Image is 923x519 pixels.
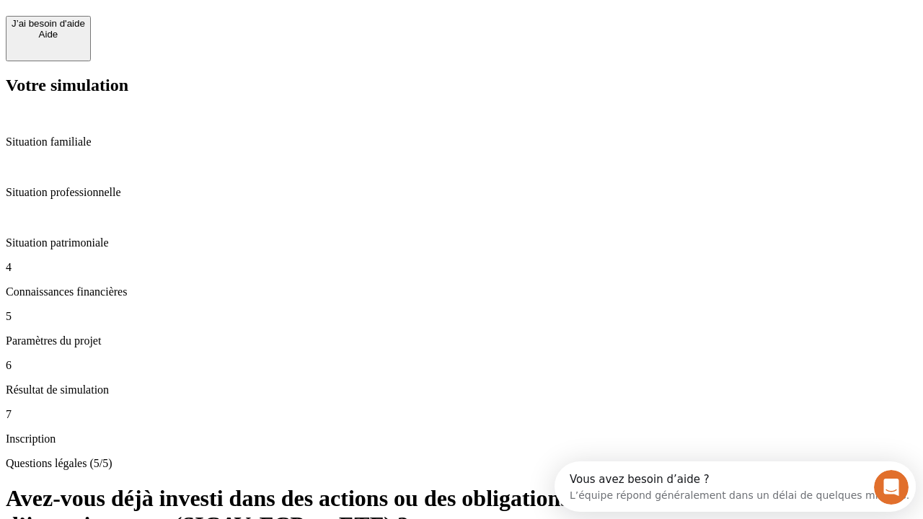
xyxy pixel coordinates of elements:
[12,18,85,29] div: J’ai besoin d'aide
[6,236,917,249] p: Situation patrimoniale
[6,359,917,372] p: 6
[874,470,909,505] iframe: Intercom live chat
[6,334,917,347] p: Paramètres du projet
[6,136,917,148] p: Situation familiale
[15,12,355,24] div: Vous avez besoin d’aide ?
[6,261,917,274] p: 4
[12,29,85,40] div: Aide
[6,457,917,470] p: Questions légales (5/5)
[6,408,917,421] p: 7
[6,285,917,298] p: Connaissances financières
[6,383,917,396] p: Résultat de simulation
[6,76,917,95] h2: Votre simulation
[6,6,397,45] div: Ouvrir le Messenger Intercom
[6,16,91,61] button: J’ai besoin d'aideAide
[6,310,917,323] p: 5
[15,24,355,39] div: L’équipe répond généralement dans un délai de quelques minutes.
[6,432,917,445] p: Inscription
[6,186,917,199] p: Situation professionnelle
[555,461,916,512] iframe: Intercom live chat discovery launcher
